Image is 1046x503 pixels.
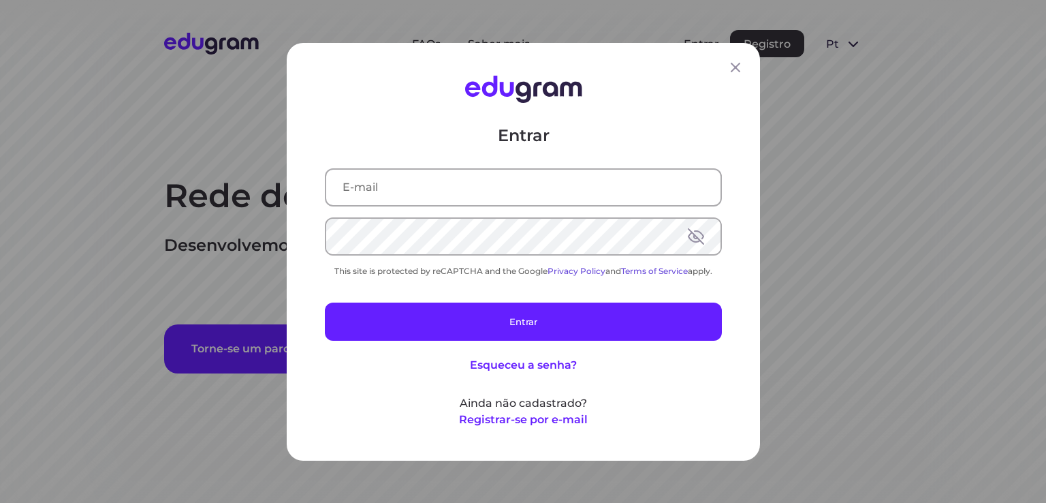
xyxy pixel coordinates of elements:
a: Privacy Policy [548,265,605,275]
button: Esqueceu a senha? [470,356,577,373]
input: E-mail [326,169,720,204]
img: Edugram Logo [464,76,582,103]
p: Entrar [325,124,722,146]
button: Registrar-se por e-mail [459,411,588,427]
button: Entrar [325,302,722,340]
p: Ainda não cadastrado? [325,395,722,411]
div: This site is protected by reCAPTCHA and the Google and apply. [325,265,722,275]
a: Terms of Service [621,265,688,275]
